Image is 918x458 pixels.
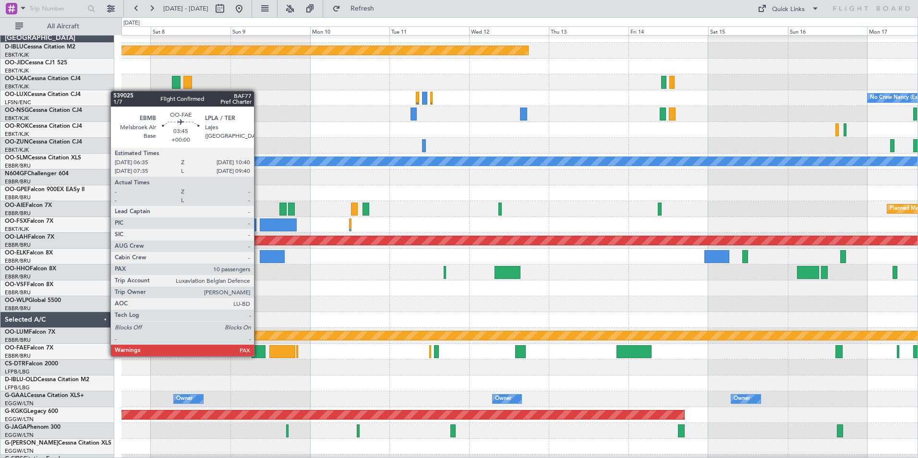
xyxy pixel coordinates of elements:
div: Tue 11 [389,26,469,35]
a: EGGW/LTN [5,432,34,439]
a: EBBR/BRU [5,210,31,217]
a: EBBR/BRU [5,289,31,296]
div: Sun 9 [230,26,310,35]
a: OO-FSXFalcon 7X [5,218,53,224]
button: Quick Links [753,1,824,16]
a: OO-LAHFalcon 7X [5,234,54,240]
span: OO-SLM [5,155,28,161]
button: All Aircraft [11,19,104,34]
span: OO-LUX [5,92,27,97]
a: G-GAALCessna Citation XLS+ [5,393,84,398]
span: OO-WLP [5,298,28,303]
a: G-KGKGLegacy 600 [5,409,58,414]
a: LFPB/LBG [5,384,30,391]
a: EBBR/BRU [5,241,31,249]
a: EBBR/BRU [5,337,31,344]
a: EBBR/BRU [5,194,31,201]
button: Refresh [328,1,386,16]
a: EBKT/KJK [5,51,29,59]
a: OO-GPEFalcon 900EX EASy II [5,187,85,193]
span: Refresh [342,5,383,12]
div: Owner [734,392,750,406]
div: Fri 14 [628,26,708,35]
a: G-JAGAPhenom 300 [5,424,60,430]
a: OO-LXACessna Citation CJ4 [5,76,81,82]
div: Owner [176,392,193,406]
span: OO-NSG [5,108,29,113]
div: Sat 8 [151,26,230,35]
a: EBKT/KJK [5,83,29,90]
a: EGGW/LTN [5,400,34,407]
span: G-[PERSON_NAME] [5,440,58,446]
a: LFPB/LBG [5,368,30,375]
span: OO-LXA [5,76,27,82]
span: G-GAAL [5,393,27,398]
input: Trip Number [29,1,85,16]
a: OO-HHOFalcon 8X [5,266,56,272]
span: OO-AIE [5,203,25,208]
span: OO-FAE [5,345,27,351]
span: OO-ROK [5,123,29,129]
div: Quick Links [772,5,805,14]
a: OO-LUMFalcon 7X [5,329,55,335]
a: N604GFChallenger 604 [5,171,69,177]
span: OO-HHO [5,266,30,272]
a: EBBR/BRU [5,178,31,185]
a: OO-FAEFalcon 7X [5,345,53,351]
a: EBBR/BRU [5,273,31,280]
span: OO-LAH [5,234,28,240]
a: EBKT/KJK [5,115,29,122]
span: N604GF [5,171,27,177]
a: EBKT/KJK [5,146,29,154]
a: EGGW/LTN [5,447,34,455]
a: EBBR/BRU [5,162,31,169]
a: OO-JIDCessna CJ1 525 [5,60,67,66]
a: CS-DTRFalcon 2000 [5,361,58,367]
div: Wed 12 [469,26,549,35]
a: OO-ROKCessna Citation CJ4 [5,123,82,129]
span: OO-VSF [5,282,27,288]
a: EBKT/KJK [5,131,29,138]
span: OO-LUM [5,329,29,335]
a: EBBR/BRU [5,257,31,265]
a: D-IBLU-OLDCessna Citation M2 [5,377,89,383]
span: D-IBLU-OLD [5,377,37,383]
a: G-[PERSON_NAME]Cessna Citation XLS [5,440,111,446]
a: OO-AIEFalcon 7X [5,203,52,208]
a: OO-ELKFalcon 8X [5,250,53,256]
a: OO-VSFFalcon 8X [5,282,53,288]
div: Sat 15 [708,26,788,35]
a: EBKT/KJK [5,226,29,233]
span: [DATE] - [DATE] [163,4,208,13]
span: OO-FSX [5,218,27,224]
span: CS-DTR [5,361,25,367]
a: OO-ZUNCessna Citation CJ4 [5,139,82,145]
span: OO-JID [5,60,25,66]
div: Owner [495,392,511,406]
div: Sun 16 [788,26,868,35]
a: D-IBLUCessna Citation M2 [5,44,75,50]
span: All Aircraft [25,23,101,30]
a: EGGW/LTN [5,416,34,423]
a: OO-LUXCessna Citation CJ4 [5,92,81,97]
div: Thu 13 [549,26,628,35]
a: OO-NSGCessna Citation CJ4 [5,108,82,113]
a: EBBR/BRU [5,305,31,312]
span: D-IBLU [5,44,24,50]
a: OO-WLPGlobal 5500 [5,298,61,303]
span: OO-ELK [5,250,26,256]
span: G-JAGA [5,424,27,430]
span: OO-GPE [5,187,27,193]
div: [DATE] [123,19,140,27]
div: Mon 10 [310,26,390,35]
span: G-KGKG [5,409,27,414]
a: EBKT/KJK [5,67,29,74]
a: EBBR/BRU [5,352,31,360]
span: OO-ZUN [5,139,29,145]
a: LFSN/ENC [5,99,31,106]
a: OO-SLMCessna Citation XLS [5,155,81,161]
